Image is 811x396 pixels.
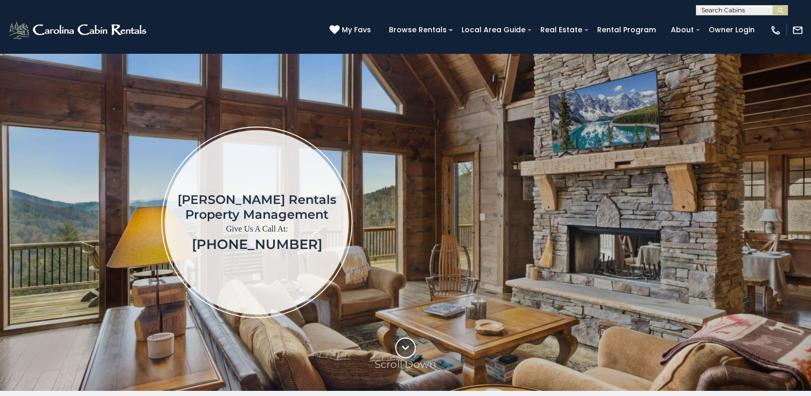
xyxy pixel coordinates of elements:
[178,222,336,236] p: Give Us A Call At:
[666,22,699,38] a: About
[704,22,760,38] a: Owner Login
[330,25,374,36] a: My Favs
[192,236,322,253] a: [PHONE_NUMBER]
[792,25,803,36] img: mail-regular-white.png
[384,22,452,38] a: Browse Rentals
[535,22,587,38] a: Real Estate
[770,25,781,36] img: phone-regular-white.png
[456,22,531,38] a: Local Area Guide
[178,192,336,222] h1: [PERSON_NAME] Rentals Property Management
[342,25,371,35] span: My Favs
[592,22,661,38] a: Rental Program
[375,358,436,370] p: Scroll Down
[499,84,796,360] iframe: New Contact Form
[8,20,149,40] img: White-1-2.png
